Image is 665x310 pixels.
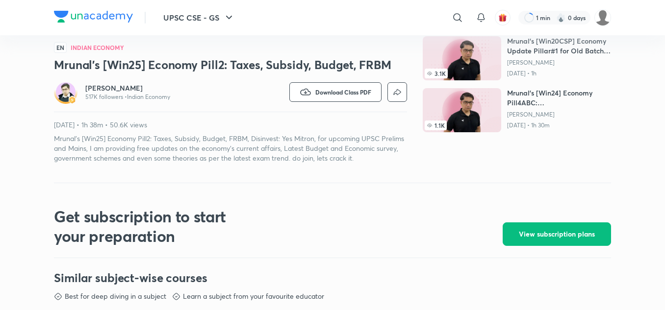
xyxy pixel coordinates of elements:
[507,88,611,108] h6: Mrunal's [Win24] Economy Pill4ABC: Agri,Mfg,Service,EoD,IPR
[56,82,76,102] img: Avatar
[507,36,611,56] h6: Mrunal’s [Win20CSP] Economy Update Pillar#1 for Old Batches Students
[54,42,67,53] span: EN
[498,13,507,22] img: avatar
[71,45,124,50] h4: Indian Economy
[54,80,77,104] a: Avatarbadge
[507,70,611,77] p: [DATE] • 1h
[54,134,407,163] p: Mrunal’s [Win25] Economy Pill2: Taxes, Subsidy, Budget, FRBM, Disinvest: Yes Mitron, for upcoming...
[507,121,611,129] p: [DATE] • 1h 30m
[85,83,170,93] a: [PERSON_NAME]
[507,111,611,119] a: [PERSON_NAME]
[289,82,382,102] button: Download Class PDF
[54,120,407,130] p: [DATE] • 1h 38m • 50.6K views
[503,222,611,246] button: View subscription plans
[54,11,133,23] img: Company Logo
[425,69,448,78] span: 3.1K
[54,270,611,286] h3: Similar subject-wise courses
[85,93,170,101] p: 517K followers • Indian Economy
[183,291,324,301] p: Learn a subject from your favourite educator
[65,291,166,301] p: Best for deep diving in a subject
[594,9,611,26] img: Ankit
[495,10,511,25] button: avatar
[54,11,133,25] a: Company Logo
[425,120,447,130] span: 1.1K
[54,57,407,72] h3: Mrunal’s [Win25] Economy Pill2: Taxes, Subsidy, Budget, FRBM
[69,96,76,103] img: badge
[315,88,371,96] span: Download Class PDF
[157,8,241,27] button: UPSC CSE - GS
[519,229,595,239] span: View subscription plans
[54,207,255,246] h2: Get subscription to start your preparation
[556,13,566,23] img: streak
[507,59,611,67] a: [PERSON_NAME]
